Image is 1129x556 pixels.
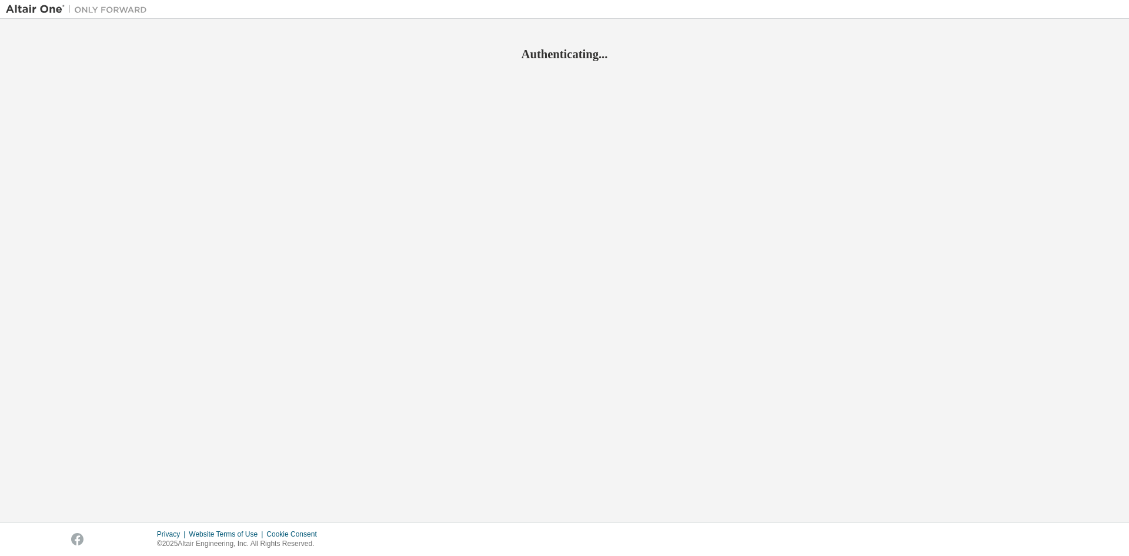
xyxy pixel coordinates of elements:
div: Privacy [157,530,189,539]
div: Cookie Consent [266,530,323,539]
img: Altair One [6,4,153,15]
p: © 2025 Altair Engineering, Inc. All Rights Reserved. [157,539,324,549]
h2: Authenticating... [6,46,1123,62]
div: Website Terms of Use [189,530,266,539]
img: facebook.svg [71,533,83,545]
